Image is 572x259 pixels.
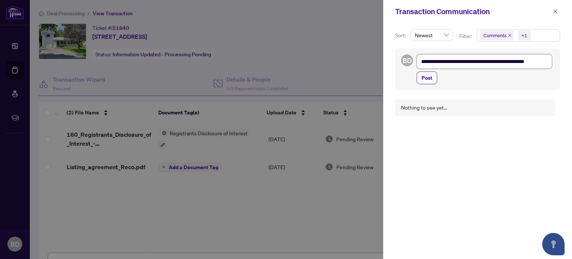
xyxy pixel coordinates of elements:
span: Post [422,72,432,84]
div: Transaction Communication [395,6,550,17]
span: close [508,34,512,37]
button: Post [417,72,437,84]
span: Comments [480,30,514,41]
div: Nothing to see yet... [401,104,447,112]
span: Comments [483,32,506,39]
span: close [553,9,558,14]
p: Filter: [459,32,473,40]
button: Open asap [542,233,565,255]
div: +1 [521,32,527,39]
span: Newest [415,29,449,41]
span: BD [403,55,412,66]
p: Sort: [395,31,407,40]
